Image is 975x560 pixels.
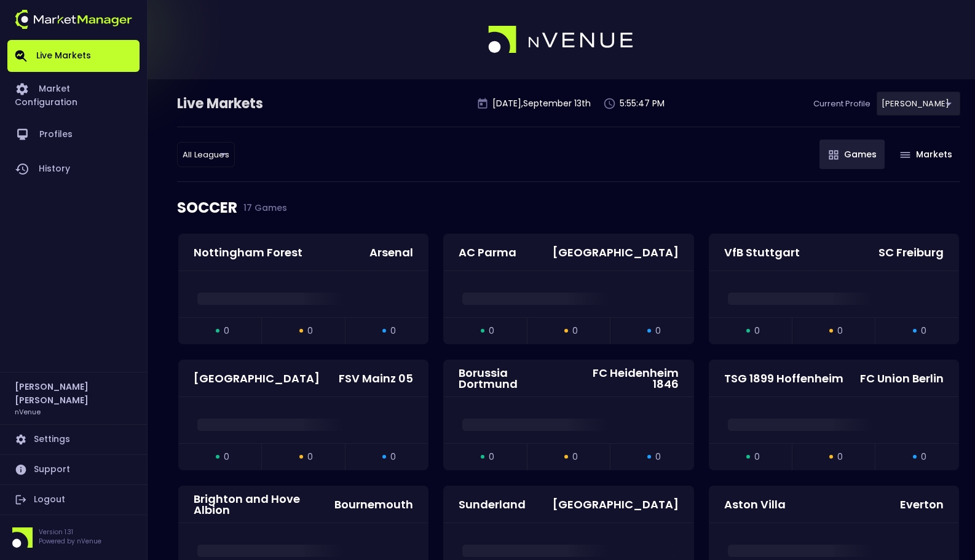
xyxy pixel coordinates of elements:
[837,451,843,463] span: 0
[194,373,320,384] div: [GEOGRAPHIC_DATA]
[553,247,679,258] div: [GEOGRAPHIC_DATA]
[492,97,591,110] p: [DATE] , September 13 th
[177,94,327,114] div: Live Markets
[459,499,526,510] div: Sunderland
[224,325,229,337] span: 0
[177,142,235,167] div: [PERSON_NAME]
[237,203,287,213] span: 17 Games
[7,72,140,117] a: Market Configuration
[7,117,140,152] a: Profiles
[900,152,910,158] img: gameIcon
[334,499,413,510] div: Bournemouth
[891,140,960,169] button: Markets
[39,537,101,546] p: Powered by nVenue
[900,499,944,510] div: Everton
[553,499,679,510] div: [GEOGRAPHIC_DATA]
[7,527,140,548] div: Version 1.31Powered by nVenue
[813,98,870,110] p: Current Profile
[488,26,634,54] img: logo
[489,451,494,463] span: 0
[15,407,41,416] h3: nVenue
[860,373,944,384] div: FC Union Berlin
[194,494,320,516] div: Brighton and Hove Albion
[15,10,132,29] img: logo
[7,455,140,484] a: Support
[459,368,559,390] div: Borussia Dortmund
[7,425,140,454] a: Settings
[837,325,843,337] span: 0
[572,451,578,463] span: 0
[574,368,678,390] div: FC Heidenheim 1846
[655,451,661,463] span: 0
[15,380,132,407] h2: [PERSON_NAME] [PERSON_NAME]
[307,451,313,463] span: 0
[754,325,760,337] span: 0
[307,325,313,337] span: 0
[390,451,396,463] span: 0
[921,451,926,463] span: 0
[878,247,944,258] div: SC Freiburg
[489,325,494,337] span: 0
[390,325,396,337] span: 0
[724,499,786,510] div: Aston Villa
[194,247,302,258] div: Nottingham Forest
[7,485,140,515] a: Logout
[224,451,229,463] span: 0
[829,150,839,160] img: gameIcon
[39,527,101,537] p: Version 1.31
[819,140,885,169] button: Games
[620,97,665,110] p: 5:55:47 PM
[655,325,661,337] span: 0
[724,373,843,384] div: TSG 1899 Hoffenheim
[369,247,413,258] div: Arsenal
[339,373,413,384] div: FSV Mainz 05
[921,325,926,337] span: 0
[572,325,578,337] span: 0
[459,247,516,258] div: AC Parma
[754,451,760,463] span: 0
[7,152,140,186] a: History
[7,40,140,72] a: Live Markets
[724,247,800,258] div: VfB Stuttgart
[877,92,960,116] div: [PERSON_NAME]
[177,182,960,234] div: SOCCER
